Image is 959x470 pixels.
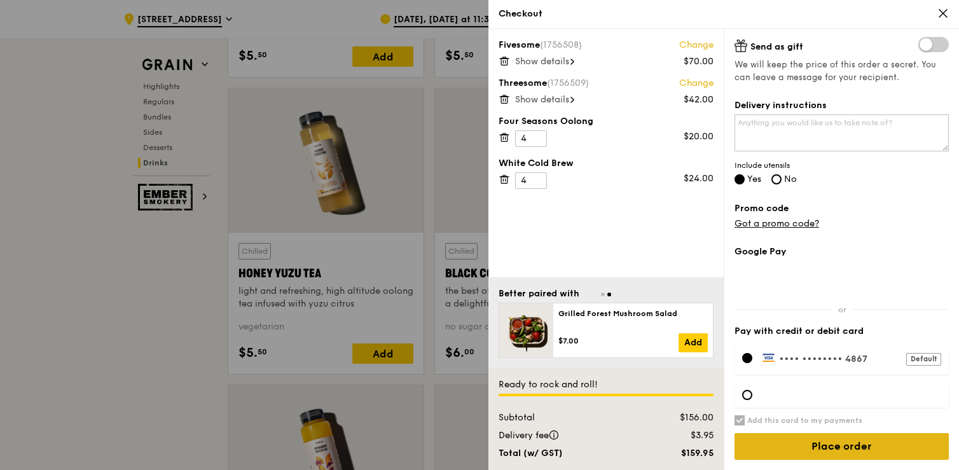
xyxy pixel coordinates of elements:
input: Yes [735,174,745,184]
span: (1756509) [547,78,589,88]
div: Grilled Forest Mushroom Salad [558,308,708,319]
span: •••• •••• [779,354,822,364]
div: Threesome [499,77,714,90]
a: Change [679,77,714,90]
h6: Add this card to my payments [747,415,862,425]
input: Place order [735,433,949,460]
img: Payment by Visa [762,353,776,362]
span: (1756508) [540,39,582,50]
div: Default [906,353,941,366]
a: Got a promo code? [735,218,819,229]
div: Fivesome [499,39,714,52]
iframe: Secure card payment input frame [762,390,941,400]
div: Better paired with [499,287,579,300]
label: •••• 4867 [762,353,941,364]
input: Add this card to my payments [735,415,745,425]
span: Show details [515,94,569,105]
span: Yes [747,174,761,184]
div: White Cold Brew [499,157,714,170]
div: Delivery fee [491,429,644,442]
div: $20.00 [684,130,714,143]
span: We will keep the price of this order a secret. You can leave a message for your recipient. [735,59,949,84]
label: Google Pay [735,245,949,258]
div: Ready to rock and roll! [499,378,714,391]
label: Promo code [735,202,949,215]
span: Show details [515,56,569,67]
a: Add [679,333,708,352]
label: Delivery instructions [735,99,949,112]
span: Go to slide 1 [601,293,605,296]
div: Subtotal [491,411,644,424]
div: $7.00 [558,336,679,346]
div: Four Seasons Oolong [499,115,714,128]
div: $159.95 [644,447,721,460]
span: No [784,174,797,184]
div: $42.00 [684,93,714,106]
div: Total (w/ GST) [491,447,644,460]
div: $24.00 [684,172,714,185]
span: Include utensils [735,160,949,170]
input: No [771,174,782,184]
span: Go to slide 2 [607,293,611,296]
div: $3.95 [644,429,721,442]
a: Change [679,39,714,52]
label: Pay with credit or debit card [735,325,949,338]
span: Send as gift [750,41,803,52]
iframe: Secure payment button frame [735,266,949,294]
div: $156.00 [644,411,721,424]
div: Checkout [499,8,949,20]
div: $70.00 [684,55,714,68]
